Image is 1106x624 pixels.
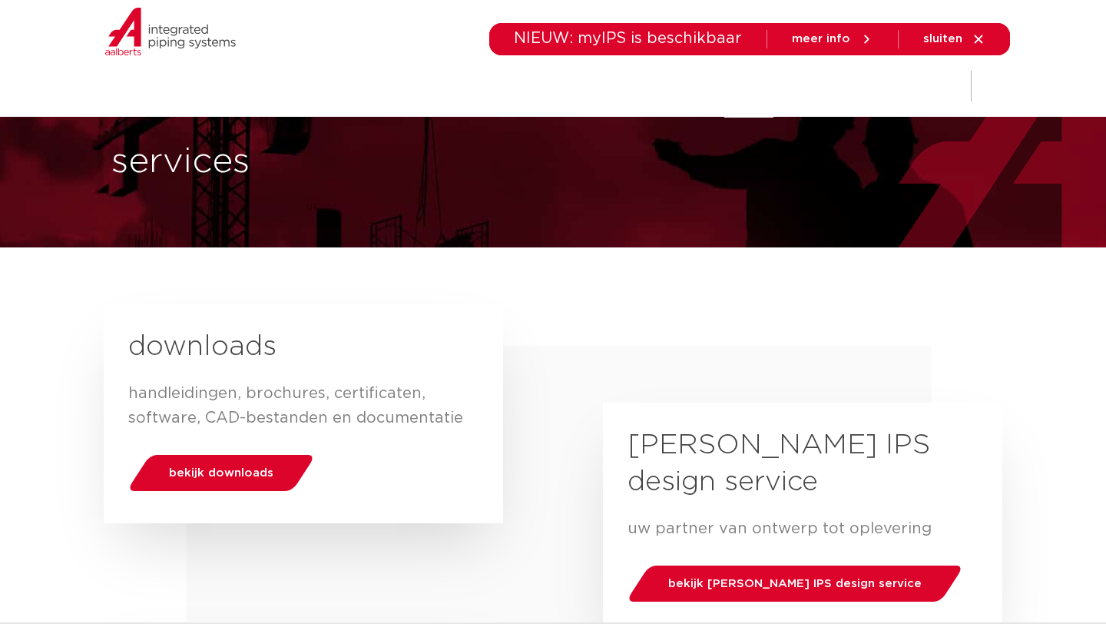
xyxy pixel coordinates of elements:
span: handleidingen, brochures, certificaten, software, CAD-bestanden en documentatie [128,386,463,426]
span: uw partner van ontwerp tot oplevering [628,521,932,536]
div: my IPS [934,55,949,118]
a: meer info [792,32,873,46]
span: bekijk downloads [169,467,273,479]
h2: downloads [128,329,478,366]
a: markten [437,55,486,118]
span: sluiten [923,33,962,45]
a: sluiten [923,32,985,46]
h1: services [111,138,545,187]
a: downloads handleidingen, brochures, certificaten, software, CAD-bestanden en documentatiebekijk d... [104,304,503,523]
span: meer info [792,33,850,45]
span: bekijk [PERSON_NAME] IPS design service [668,578,922,589]
a: downloads [628,55,694,118]
h2: [PERSON_NAME] IPS design service [628,427,978,501]
a: over ons [804,55,857,118]
a: toepassingen [517,55,598,118]
span: NIEUW: myIPS is beschikbaar [514,31,742,46]
nav: Menu [344,55,857,118]
a: services [724,55,773,118]
a: producten [344,55,406,118]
